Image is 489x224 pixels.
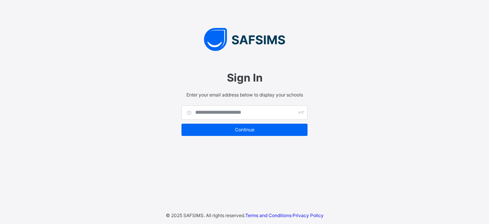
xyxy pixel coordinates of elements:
[187,127,302,132] span: Continue
[245,213,291,218] a: Terms and Conditions
[181,71,308,84] span: Sign In
[181,92,308,98] span: Enter your email address below to display your schools
[293,213,324,218] a: Privacy Policy
[166,213,245,218] span: © 2025 SAFSIMS. All rights reserved.
[174,28,315,51] img: SAFSIMS Logo
[245,213,324,218] span: ·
